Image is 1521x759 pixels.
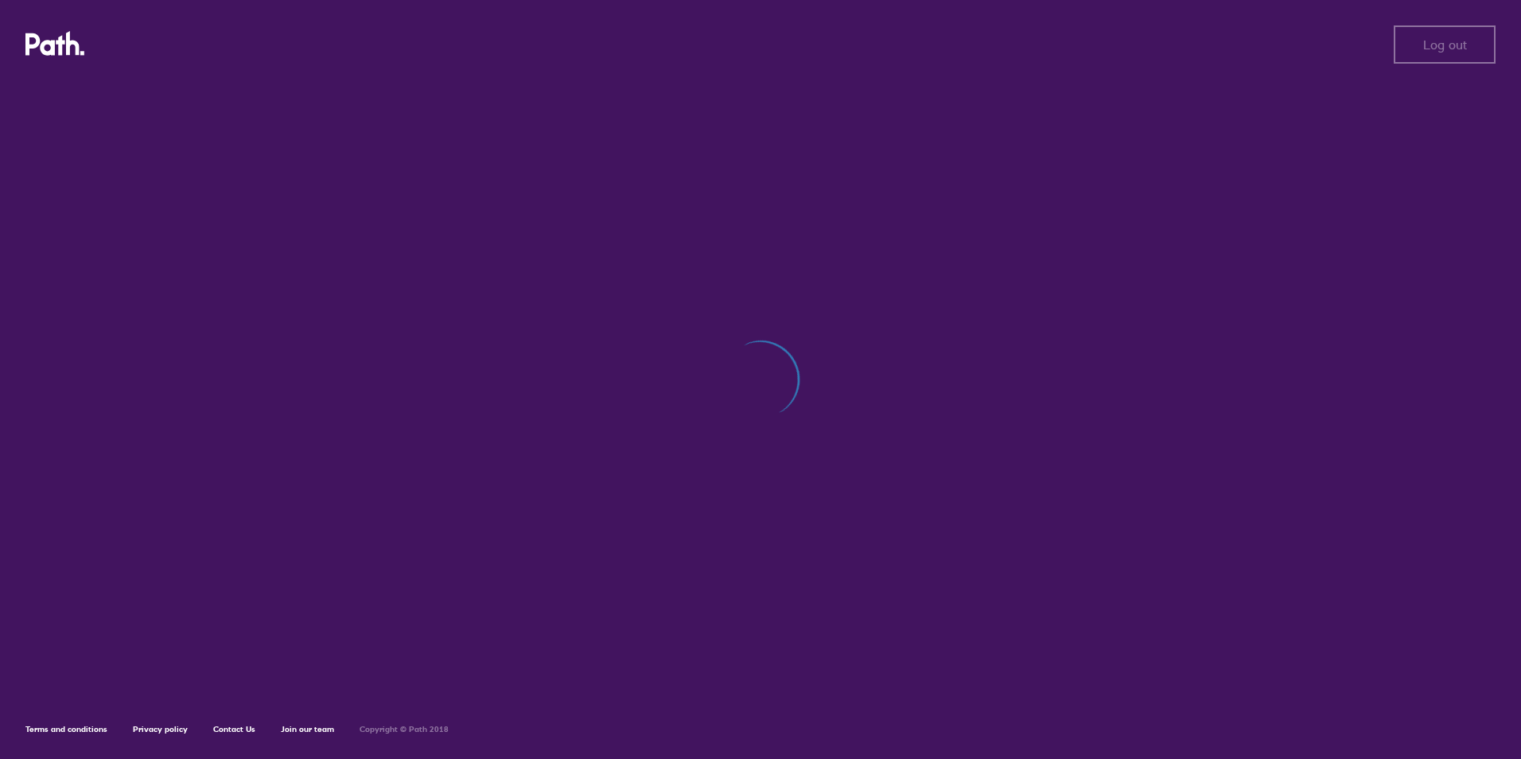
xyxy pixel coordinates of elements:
[133,724,188,734] a: Privacy policy
[1394,25,1496,64] button: Log out
[25,724,107,734] a: Terms and conditions
[213,724,255,734] a: Contact Us
[360,725,449,734] h6: Copyright © Path 2018
[1423,37,1467,52] span: Log out
[281,724,334,734] a: Join our team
